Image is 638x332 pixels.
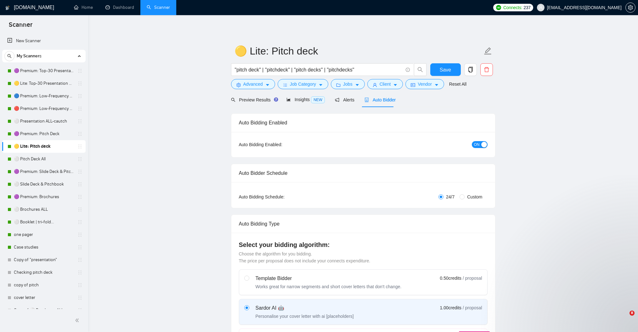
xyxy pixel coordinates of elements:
a: 🟡 Lite: Pitch deck [14,140,74,153]
span: bars [283,83,287,87]
span: edit [484,47,492,55]
span: robot [364,98,369,102]
li: My Scanners [2,50,86,329]
a: New Scanner [7,35,81,47]
span: holder [77,157,82,162]
span: idcard [411,83,415,87]
span: Alerts [335,97,354,102]
span: Job Category [290,81,316,88]
span: caret-down [265,83,270,87]
span: Scanner [4,20,37,33]
a: ⚪ Presentation ALL-cautch [14,115,74,128]
a: ⚪ Pitch Deck All [14,153,74,165]
span: Vendor [418,81,432,88]
button: idcardVendorcaret-down [405,79,444,89]
span: Jobs [343,81,353,88]
span: holder [77,169,82,174]
span: 237 [523,4,530,11]
div: Auto Bidder Schedule [239,164,488,182]
a: Case studies [14,241,74,254]
span: caret-down [393,83,398,87]
a: one pager [14,228,74,241]
span: folder [336,83,341,87]
div: Auto Bidding Type [239,215,488,233]
button: search [414,63,426,76]
span: holder [77,81,82,86]
button: settingAdvancedcaret-down [231,79,275,89]
span: Insights [286,97,325,102]
div: Auto Bidding Enabled [239,114,488,132]
a: 🟣 Premium: Pitch Deck [14,128,74,140]
img: upwork-logo.png [496,5,501,10]
span: copy [465,67,477,72]
span: Choose the algorithm for you bidding. The price per proposal does not include your connects expen... [239,251,370,263]
span: holder [77,245,82,250]
span: caret-down [434,83,439,87]
span: 0.50 credits [440,275,461,282]
span: area-chart [286,97,291,102]
a: 🟣 Premium: Slide Deck & Pitchbook [14,165,74,178]
button: delete [480,63,493,76]
span: holder [77,283,82,288]
div: Auto Bidding Schedule: [239,193,322,200]
span: search [231,98,235,102]
button: barsJob Categorycaret-down [278,79,328,89]
span: user [373,83,377,87]
span: Client [380,81,391,88]
div: Template Bidder [256,275,402,282]
span: / proposal [463,275,482,281]
a: 🔴 Premium: Low-Frequency Presentations [14,102,74,115]
a: copy of pitch [14,279,74,291]
span: Save [440,66,451,74]
a: 🟣 Premium: Brochures [14,191,74,203]
button: setting [625,3,635,13]
span: Auto Bidder [364,97,396,102]
span: holder [77,106,82,111]
span: holder [77,182,82,187]
a: homeHome [74,5,93,10]
button: Save [430,63,461,76]
button: folderJobscaret-down [331,79,365,89]
span: holder [77,194,82,199]
span: search [5,54,14,58]
span: Advanced [243,81,263,88]
a: setting [625,5,635,10]
div: Works great for narrow segments and short cover letters that don't change. [256,283,402,290]
span: Custom [465,193,485,200]
span: holder [77,144,82,149]
button: search [4,51,14,61]
a: searchScanner [147,5,170,10]
span: setting [236,83,241,87]
a: Copy of ⚪ Brochures ALL [14,304,74,317]
span: Connects: [503,4,522,11]
span: holder [77,295,82,300]
a: 🟡 Lite: Top-30 Presentation Keywords [14,77,74,90]
span: 1.00 credits [440,304,461,311]
input: Scanner name... [234,43,483,59]
span: Preview Results [231,97,276,102]
span: holder [77,207,82,212]
a: ⚪ Brochures ALL [14,203,74,216]
span: notification [335,98,339,102]
button: userClientcaret-down [367,79,403,89]
span: My Scanners [17,50,42,62]
span: double-left [75,317,81,323]
div: Personalise your cover letter with ai [placeholders] [256,313,354,319]
span: holder [77,232,82,237]
span: holder [77,308,82,313]
span: holder [77,94,82,99]
span: holder [77,270,82,275]
span: / proposal [463,305,482,311]
li: New Scanner [2,35,86,47]
span: user [539,5,543,10]
span: caret-down [319,83,323,87]
span: info-circle [406,68,410,72]
span: delete [481,67,493,72]
span: 8 [630,311,635,316]
span: search [414,67,426,72]
a: 🔵 Premium: Low-Frequency Presentations [14,90,74,102]
button: copy [464,63,477,76]
span: 24/7 [443,193,457,200]
span: holder [77,220,82,225]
